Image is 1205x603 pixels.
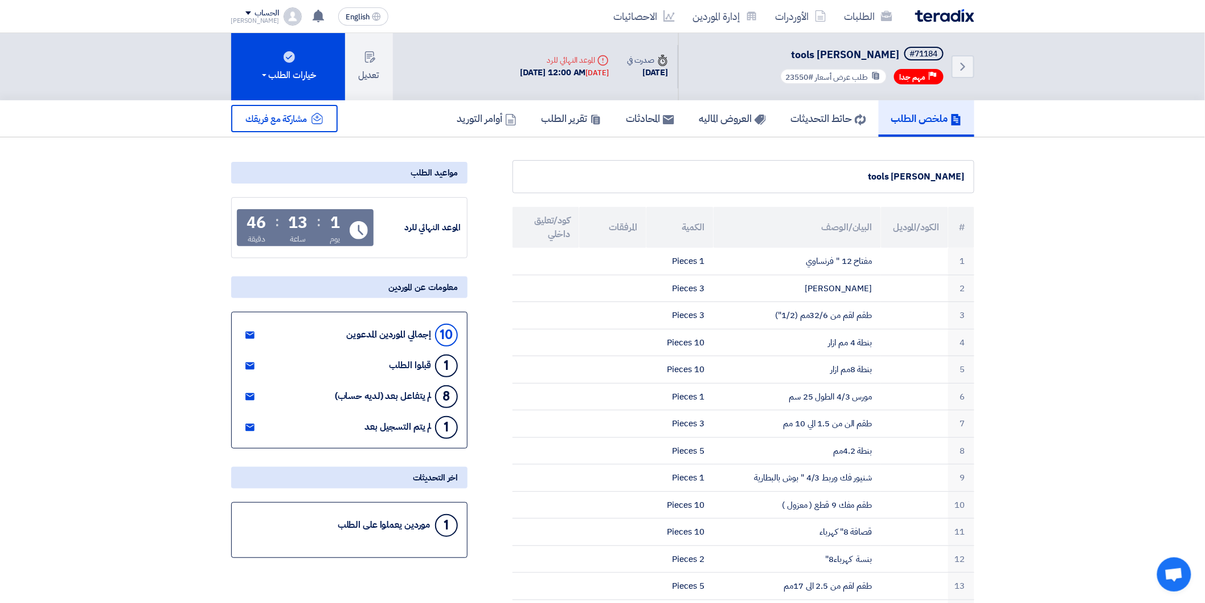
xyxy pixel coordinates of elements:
td: 3 Pieces [646,302,714,329]
span: English [346,13,370,21]
td: بنسة كهرباء8" [714,545,881,573]
th: الكود/الموديل [881,207,948,248]
h5: تقرير الطلب [542,112,601,125]
a: أوامر التوريد [445,100,529,137]
span: #23550 [786,71,814,83]
td: 5 Pieces [646,573,714,600]
a: حائط التحديثات [778,100,879,137]
div: : [317,211,321,232]
div: tools [PERSON_NAME] [522,170,965,184]
td: 2 [948,275,974,302]
div: 46 [247,215,267,231]
td: 10 Pieces [646,491,714,519]
div: قبلوا الطلب [390,360,432,371]
td: 13 [948,573,974,600]
div: #71184 [910,50,938,58]
button: خيارات الطلب [231,33,345,100]
a: المحادثات [614,100,687,137]
td: 9 [948,465,974,492]
td: 3 Pieces [646,410,714,438]
div: 1 [330,215,340,231]
div: خيارات الطلب [260,68,317,82]
div: يوم [330,233,341,245]
td: طقم مفك 9 قطع ( معزول ) [714,491,881,519]
td: قصافة 8" كهرباء [714,519,881,546]
div: صدرت في [627,54,668,66]
div: معلومات عن الموردين [231,276,468,298]
td: 4 [948,329,974,356]
span: مشاركة مع فريقك [246,112,308,126]
td: شنيور فك وربط 4/3 " بوش بالبطارية [714,465,881,492]
td: مورس 4/3 الطول 25 سم [714,383,881,410]
td: مفتاح 12 " فرنساوي [714,248,881,275]
div: 13 [288,215,308,231]
div: 1 [435,514,458,537]
div: ساعة [290,233,306,245]
div: 1 [435,355,458,377]
div: [PERSON_NAME] [231,18,280,24]
td: 12 [948,545,974,573]
a: الأوردرات [767,3,835,30]
a: إدارة الموردين [684,3,767,30]
td: 1 Pieces [646,465,714,492]
div: الحساب [255,9,279,18]
div: اخر التحديثات [231,467,468,488]
div: مواعيد الطلب [231,162,468,184]
td: 2 Pieces [646,545,714,573]
div: : [275,211,279,232]
h5: ملخص الطلب [891,112,962,125]
div: لم يتم التسجيل بعد [364,422,431,433]
a: الاحصائيات [605,3,684,30]
div: 10 [435,324,458,347]
td: 6 [948,383,974,410]
td: 10 Pieces [646,329,714,356]
td: 10 [948,491,974,519]
h5: العروض الماليه [699,112,766,125]
h5: أوامر التوريد [457,112,517,125]
th: # [948,207,974,248]
td: 7 [948,410,974,438]
th: البيان/الوصف [714,207,881,248]
h5: حائط التحديثات [791,112,866,125]
td: بنطة 8مم ازار [714,356,881,384]
div: لم يتفاعل بعد (لديه حساب) [335,391,432,402]
td: بنطة 4 مم ازار [714,329,881,356]
td: 5 [948,356,974,384]
td: 1 Pieces [646,248,714,275]
td: طقم لقم من 2.5 الى 17مم [714,573,881,600]
a: ملخص الطلب [879,100,974,137]
div: إجمالي الموردين المدعوين [347,329,432,340]
td: بنطة 4.2مم [714,437,881,465]
td: [PERSON_NAME] [714,275,881,302]
div: 8 [435,385,458,408]
a: تقرير الطلب [529,100,614,137]
td: طقم الن من 1.5 الي 10 مم [714,410,881,438]
td: 5 Pieces [646,437,714,465]
td: 10 Pieces [646,519,714,546]
span: مهم جدا [900,72,926,83]
div: [DATE] [586,67,609,79]
span: طلب عرض أسعار [815,71,868,83]
img: profile_test.png [284,7,302,26]
div: [DATE] [627,66,668,79]
td: 3 [948,302,974,329]
h5: tools osama [778,47,946,63]
div: 1 [435,416,458,439]
h5: المحادثات [626,112,674,125]
img: Teradix logo [915,9,974,22]
a: العروض الماليه [687,100,778,137]
div: [DATE] 12:00 AM [520,66,609,79]
div: دقيقة [248,233,265,245]
div: الموعد النهائي للرد [520,54,609,66]
td: 1 Pieces [646,383,714,410]
span: tools [PERSON_NAME] [792,47,900,62]
div: موردين يعملوا على الطلب [338,520,431,531]
td: 3 Pieces [646,275,714,302]
a: الطلبات [835,3,901,30]
td: 8 [948,437,974,465]
button: English [338,7,388,26]
th: المرفقات [579,207,646,248]
button: تعديل [345,33,393,100]
td: 10 Pieces [646,356,714,384]
th: الكمية [646,207,714,248]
